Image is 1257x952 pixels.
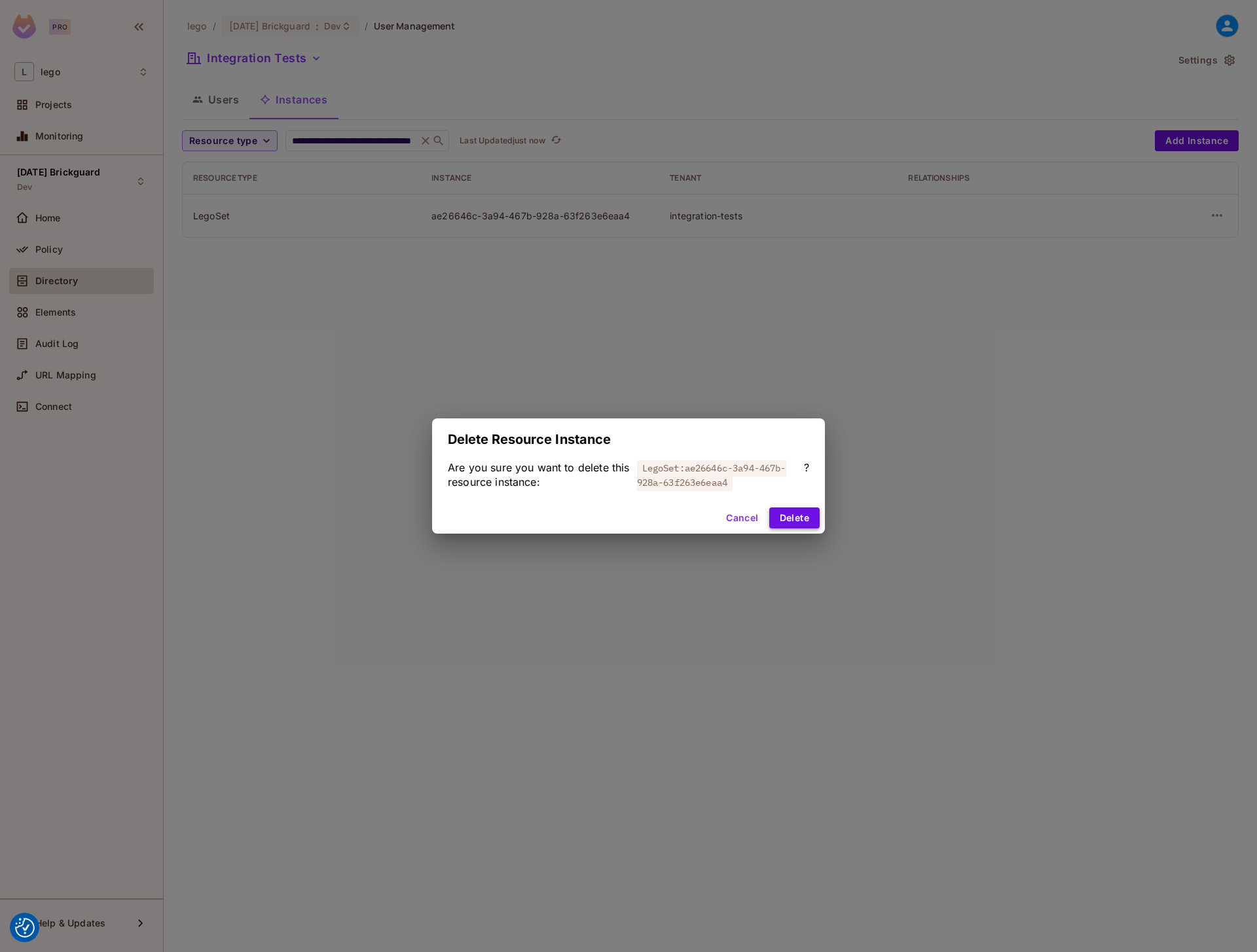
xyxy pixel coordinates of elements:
button: Delete [769,507,820,528]
button: Consent Preferences [15,918,35,938]
div: Are you sure you want to delete this resource instance: ? [448,460,809,489]
span: LegoSet:ae26646c-3a94-467b-928a-63f263e6eaa4 [637,460,786,491]
img: Revisit consent button [15,918,35,938]
button: Cancel [721,507,763,528]
h2: Delete Resource Instance [432,418,825,460]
